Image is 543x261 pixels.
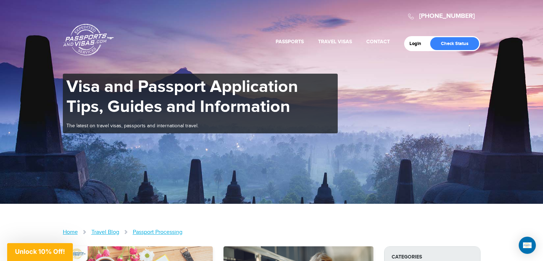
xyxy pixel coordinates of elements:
a: Check Status [430,37,479,50]
a: Contact [366,39,390,45]
span: Unlock 10% Off! [15,248,65,255]
a: Passports & [DOMAIN_NAME] [63,24,114,56]
a: Login [409,41,426,46]
a: Passport Processing [133,229,182,236]
a: Passports [276,39,304,45]
div: Unlock 10% Off! [7,243,73,261]
a: Home [63,229,78,236]
h1: Visa and Passport Application Tips, Guides and Information [66,77,334,117]
a: Travel Visas [318,39,352,45]
a: Travel Blog [91,229,119,236]
p: The latest on travel visas, passports and international travel. [66,123,334,130]
div: Open Intercom Messenger [519,237,536,254]
a: [PHONE_NUMBER] [419,12,475,20]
